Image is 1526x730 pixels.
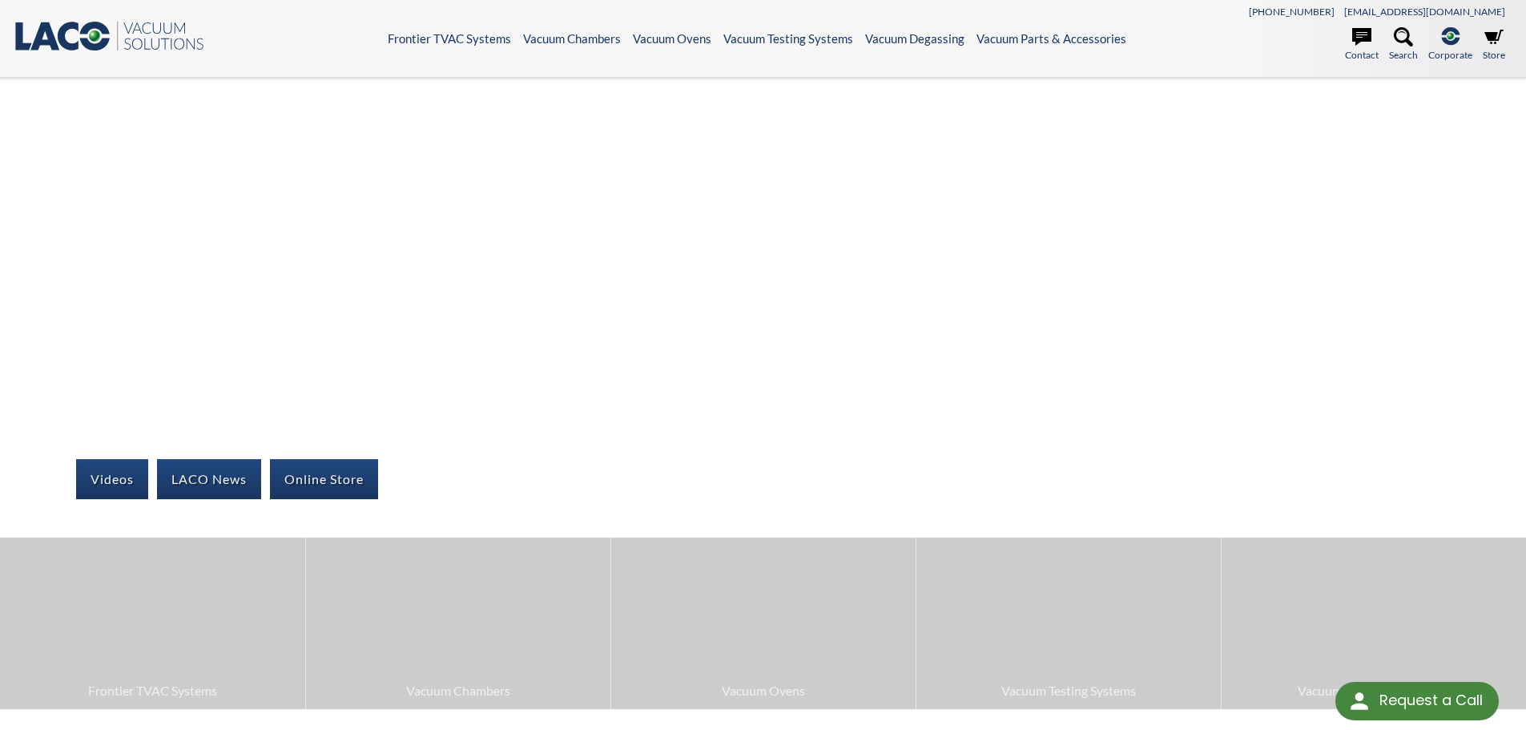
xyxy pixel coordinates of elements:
a: Vacuum Testing Systems [723,31,853,46]
span: Vacuum Ovens [619,680,908,701]
img: round button [1347,688,1372,714]
a: Videos [76,459,148,499]
a: LACO News [157,459,261,499]
a: Vacuum Ovens [633,31,711,46]
a: Vacuum Parts & Accessories [976,31,1126,46]
a: Vacuum Degassing Systems [1222,538,1526,708]
span: Vacuum Chambers [314,680,602,701]
a: Frontier TVAC Systems [388,31,511,46]
a: Vacuum Degassing [865,31,964,46]
span: Frontier TVAC Systems [8,680,297,701]
a: [PHONE_NUMBER] [1249,6,1335,18]
a: Vacuum Chambers [523,31,621,46]
a: Contact [1345,27,1379,63]
span: Vacuum Degassing Systems [1230,680,1518,701]
a: Vacuum Ovens [611,538,916,708]
a: Online Store [270,459,378,499]
a: Store [1483,27,1505,63]
span: Vacuum Testing Systems [924,680,1213,701]
a: Search [1389,27,1418,63]
span: Corporate [1428,47,1472,63]
a: [EMAIL_ADDRESS][DOMAIN_NAME] [1344,6,1505,18]
div: Request a Call [1335,682,1499,720]
a: Vacuum Testing Systems [916,538,1221,708]
a: Vacuum Chambers [306,538,610,708]
div: Request a Call [1379,682,1483,719]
